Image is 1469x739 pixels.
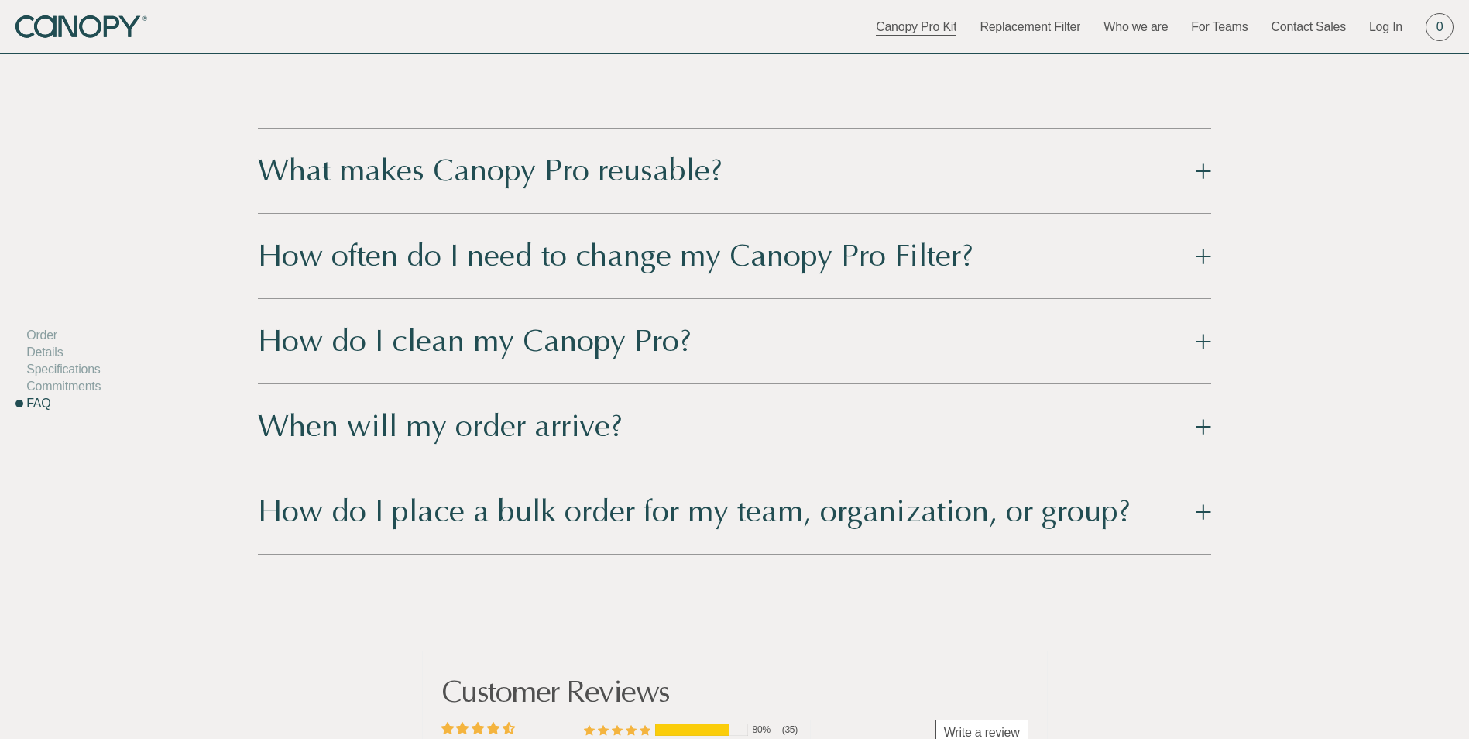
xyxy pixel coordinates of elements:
a: Replacement Filter [980,19,1080,36]
div: 80% [753,724,777,737]
div: 80% (35) reviews with 5 star rating [584,724,650,737]
a: For Teams [1191,19,1248,36]
div: Average rating is 4.68 stars [441,720,553,737]
a: Canopy Pro Kit [876,19,956,36]
span: 0 [1436,19,1443,36]
div: (35) [782,724,798,737]
a: Who we are [1103,19,1168,36]
a: 0 [1426,13,1454,41]
a: Commitments [26,380,101,393]
h2: Customer Reviews [441,670,1028,713]
a: Log In [1369,19,1402,36]
a: Details [26,345,63,359]
div: Tabbed FAQ Section [258,128,1211,555]
a: Order [26,328,57,342]
a: Contact Sales [1271,19,1346,36]
a: Specifications [26,363,100,376]
a: FAQ [26,397,50,410]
